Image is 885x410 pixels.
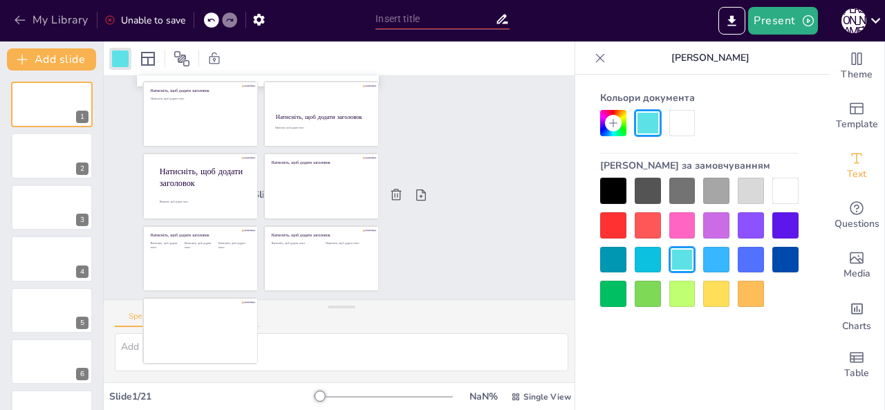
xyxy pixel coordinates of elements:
[11,339,93,384] div: 6
[272,241,306,245] font: Натисніть, щоб додати текст
[375,9,494,29] input: Insert title
[11,82,93,127] div: 1
[829,290,884,340] div: Add charts and graphs
[847,167,866,182] span: Text
[76,162,88,175] div: 2
[104,14,185,27] div: Unable to save
[115,312,193,327] button: Speaker Notes
[160,201,188,204] font: Натисніть, щоб додати текст
[829,340,884,390] div: Add a table
[76,111,88,123] div: 1
[844,366,869,381] span: Table
[76,214,88,226] div: 3
[829,241,884,290] div: Add images, graphics, shapes or video
[151,97,185,100] font: Натисніть, щоб додати текст
[523,391,571,402] span: Single View
[600,159,770,172] font: [PERSON_NAME] за замовчуванням
[326,241,360,245] font: Натисніть, щоб додати текст
[151,241,178,249] font: Натисніть, щоб додати текст
[841,8,866,33] div: [PERSON_NAME]
[829,41,884,91] div: Change the overall theme
[829,191,884,241] div: Get real-time input from your audience
[275,127,304,130] font: Натисніть, щоб додати текст
[10,9,94,31] button: My Library
[842,319,871,334] span: Charts
[76,317,88,329] div: 5
[76,265,88,278] div: 4
[11,133,93,178] div: 2
[11,185,93,230] div: 3
[151,232,209,238] font: Натисніть, щоб додати заголовок
[841,67,873,82] span: Theme
[272,160,330,166] font: Натисніть, щоб додати заголовок
[174,50,190,67] span: Position
[151,88,209,93] font: Натисніть, щоб додати заголовок
[7,48,96,71] button: Add slide
[844,266,870,281] span: Media
[76,368,88,380] div: 6
[218,241,245,249] font: Натисніть, щоб додати текст
[836,117,878,132] span: Template
[829,91,884,141] div: Add ready made slides
[160,166,243,189] font: Натисніть, щоб додати заголовок
[185,241,212,249] font: Натисніть, щоб додати текст
[841,7,866,35] button: [PERSON_NAME]
[600,91,695,104] font: Кольори документа
[671,51,749,64] font: [PERSON_NAME]
[748,7,817,35] button: Present
[109,390,320,403] div: Slide 1 / 21
[137,48,159,70] div: Layout
[718,7,745,35] button: Export to PowerPoint
[835,216,879,232] span: Questions
[276,113,362,121] font: Натисніть, щоб додати заголовок
[272,232,330,238] font: Натисніть, щоб додати заголовок
[11,236,93,281] div: 4
[829,141,884,191] div: Add text boxes
[467,390,500,403] div: NaN %
[11,288,93,333] div: 5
